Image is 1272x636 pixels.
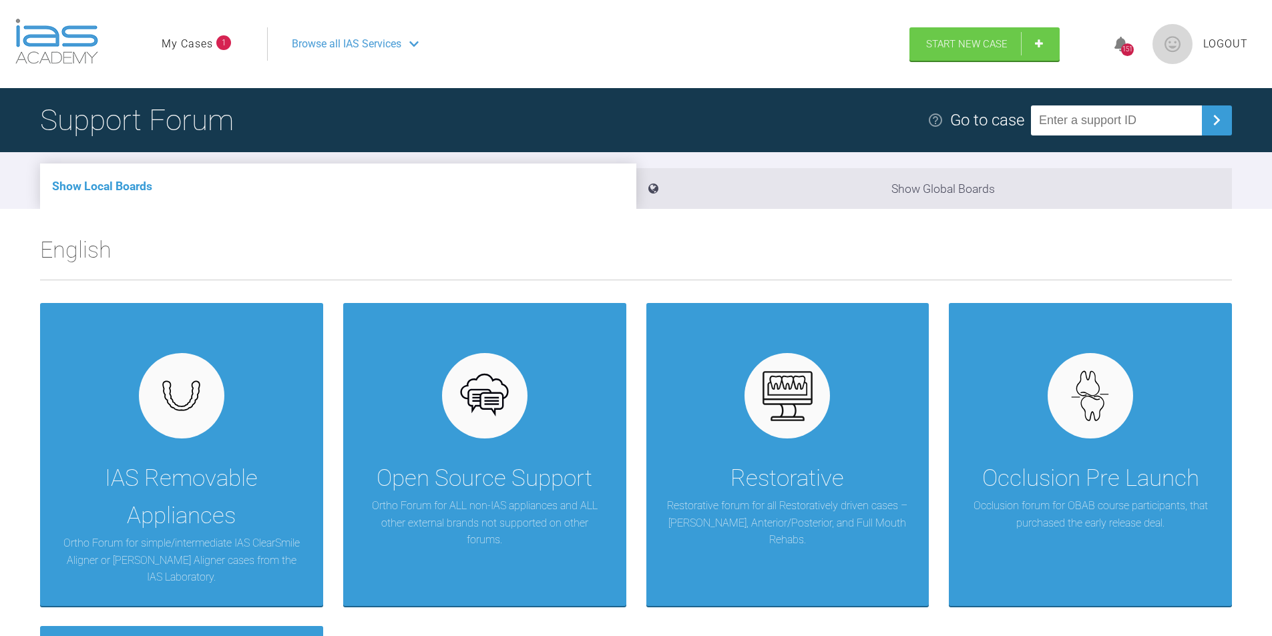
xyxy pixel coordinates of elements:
li: Show Global Boards [636,168,1233,209]
a: IAS Removable AppliancesOrtho Forum for simple/intermediate IAS ClearSmile Aligner or [PERSON_NAM... [40,303,323,606]
p: Restorative forum for all Restoratively driven cases – [PERSON_NAME], Anterior/Posterior, and Ful... [666,497,909,549]
img: restorative.65e8f6b6.svg [762,370,813,422]
li: Show Local Boards [40,164,636,209]
img: help.e70b9f3d.svg [927,112,943,128]
div: IAS Removable Appliances [60,460,303,535]
img: removables.927eaa4e.svg [156,376,207,415]
h1: Support Forum [40,97,234,143]
img: profile.png [1152,24,1193,64]
span: 1 [216,35,231,50]
p: Ortho Forum for simple/intermediate IAS ClearSmile Aligner or [PERSON_NAME] Aligner cases from th... [60,535,303,586]
div: Restorative [730,460,844,497]
span: Browse all IAS Services [292,35,401,53]
span: Start New Case [926,38,1008,50]
a: Open Source SupportOrtho Forum for ALL non-IAS appliances and ALL other external brands not suppo... [343,303,626,606]
img: chevronRight.28bd32b0.svg [1206,109,1227,131]
a: My Cases [162,35,213,53]
div: Open Source Support [377,460,592,497]
div: Occlusion Pre Launch [982,460,1199,497]
a: RestorativeRestorative forum for all Restoratively driven cases – [PERSON_NAME], Anterior/Posteri... [646,303,929,606]
img: occlusion.8ff7a01c.svg [1065,370,1116,422]
a: Start New Case [909,27,1060,61]
input: Enter a support ID [1031,105,1202,135]
a: Logout [1203,35,1248,53]
div: 151 [1121,43,1134,56]
img: logo-light.3e3ef733.png [15,19,98,64]
img: opensource.6e495855.svg [459,370,510,422]
p: Occlusion forum for OBAB course participants, that purchased the early release deal. [969,497,1212,531]
p: Ortho Forum for ALL non-IAS appliances and ALL other external brands not supported on other forums. [363,497,606,549]
div: Go to case [950,107,1024,133]
a: Occlusion Pre LaunchOcclusion forum for OBAB course participants, that purchased the early releas... [949,303,1232,606]
h2: English [40,232,1232,280]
